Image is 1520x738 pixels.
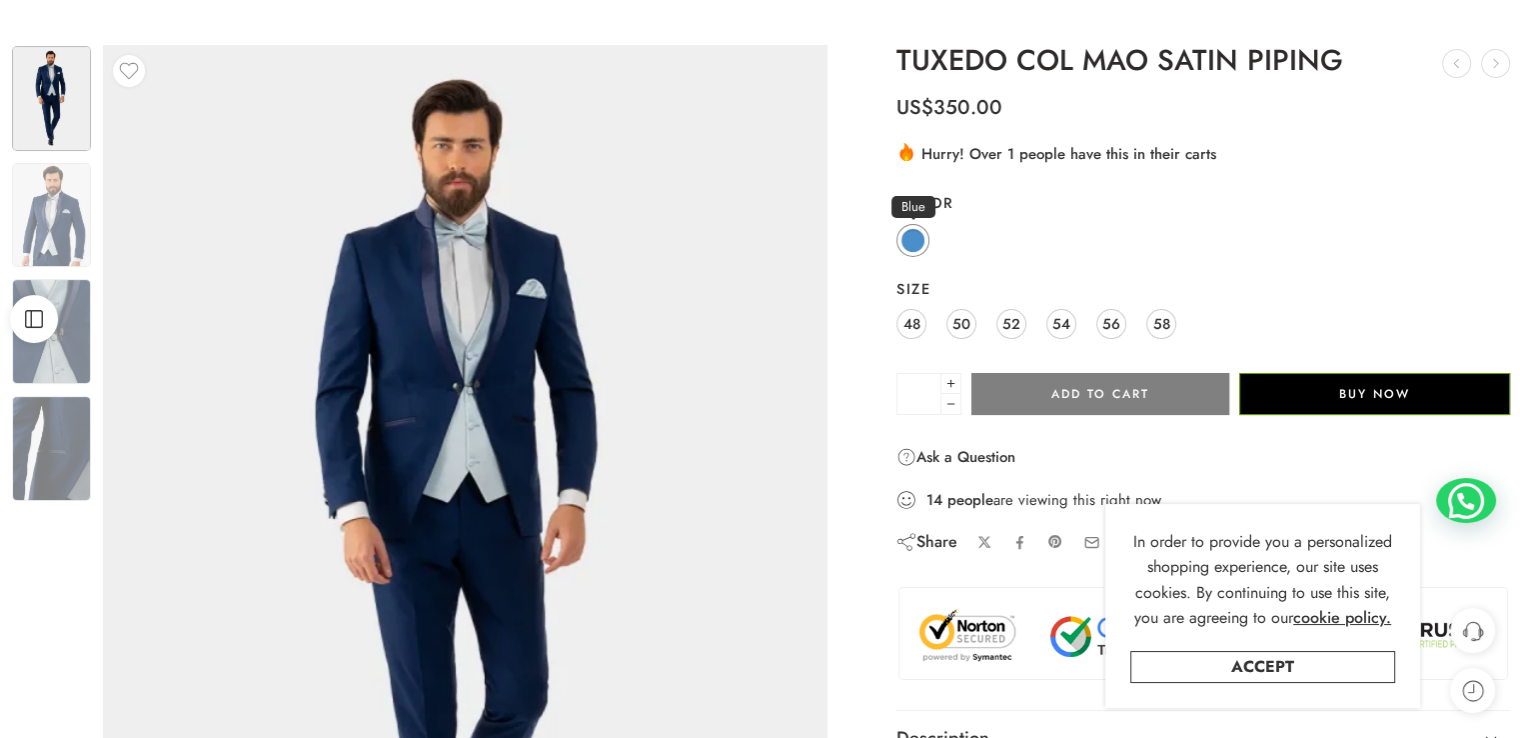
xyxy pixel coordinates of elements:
[896,93,933,122] span: US$
[12,46,91,151] img: Artboard 9
[1012,535,1027,550] a: Share on Facebook
[946,309,976,339] a: 50
[896,45,1510,77] h1: TUXEDO COL MAO SATIN PIPING
[926,490,942,510] strong: 14
[903,310,920,337] span: 48
[12,163,91,268] img: Artboard 9
[12,396,91,501] img: Artboard 9
[896,531,957,553] div: Share
[977,535,992,550] a: Share on X
[1239,373,1510,415] button: Buy Now
[896,309,926,339] a: 48
[1083,534,1100,551] a: Email to your friends
[1293,605,1391,631] a: cookie policy.
[996,309,1026,339] a: 52
[891,196,935,218] span: Blue
[12,279,91,384] img: Artboard 9
[1052,310,1070,337] span: 54
[1102,310,1120,337] span: 56
[896,489,1510,511] div: are viewing this right now
[1104,577,1303,598] legend: Guaranteed Safe Checkout
[914,608,1492,664] img: Trust
[896,93,1002,122] bdi: 350.00
[1046,309,1076,339] a: 54
[1133,530,1392,630] span: In order to provide you a personalized shopping experience, our site uses cookies. By continuing ...
[1130,651,1395,683] a: Accept
[1153,310,1170,337] span: 58
[465,528,466,529] div: Loading image
[1002,310,1020,337] span: 52
[896,373,941,415] input: Product quantity
[952,310,970,337] span: 50
[971,373,1229,415] button: Add to cart
[1146,309,1176,339] a: 58
[896,193,1510,213] label: Color
[896,141,1510,165] div: Hurry! Over 1 people have this in their carts
[896,224,929,257] a: Blue
[1096,309,1126,339] a: 56
[896,279,1510,299] label: Size
[896,445,1015,469] a: Ask a Question
[1047,534,1063,550] a: Pin on Pinterest
[947,490,993,510] strong: people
